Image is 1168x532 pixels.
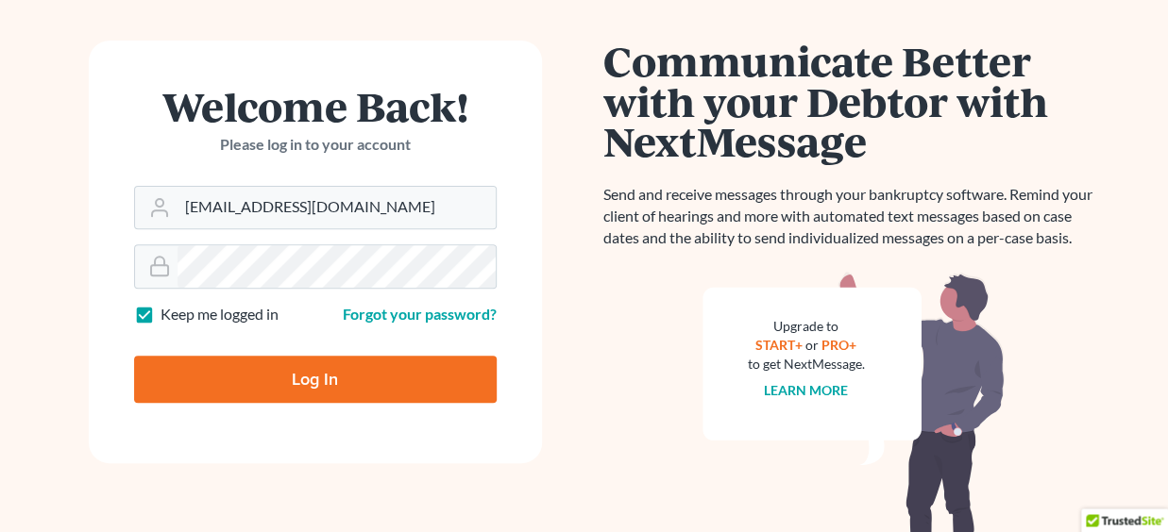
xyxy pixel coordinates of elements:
[178,187,496,228] input: Email Address
[603,184,1104,249] p: Send and receive messages through your bankruptcy software. Remind your client of hearings and mo...
[748,355,865,374] div: to get NextMessage.
[805,337,819,353] span: or
[343,305,497,323] a: Forgot your password?
[764,382,848,398] a: Learn more
[134,86,497,126] h1: Welcome Back!
[603,41,1104,161] h1: Communicate Better with your Debtor with NextMessage
[134,356,497,403] input: Log In
[161,304,279,325] label: Keep me logged in
[755,337,803,353] a: START+
[821,337,856,353] a: PRO+
[748,317,865,336] div: Upgrade to
[134,134,497,156] p: Please log in to your account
